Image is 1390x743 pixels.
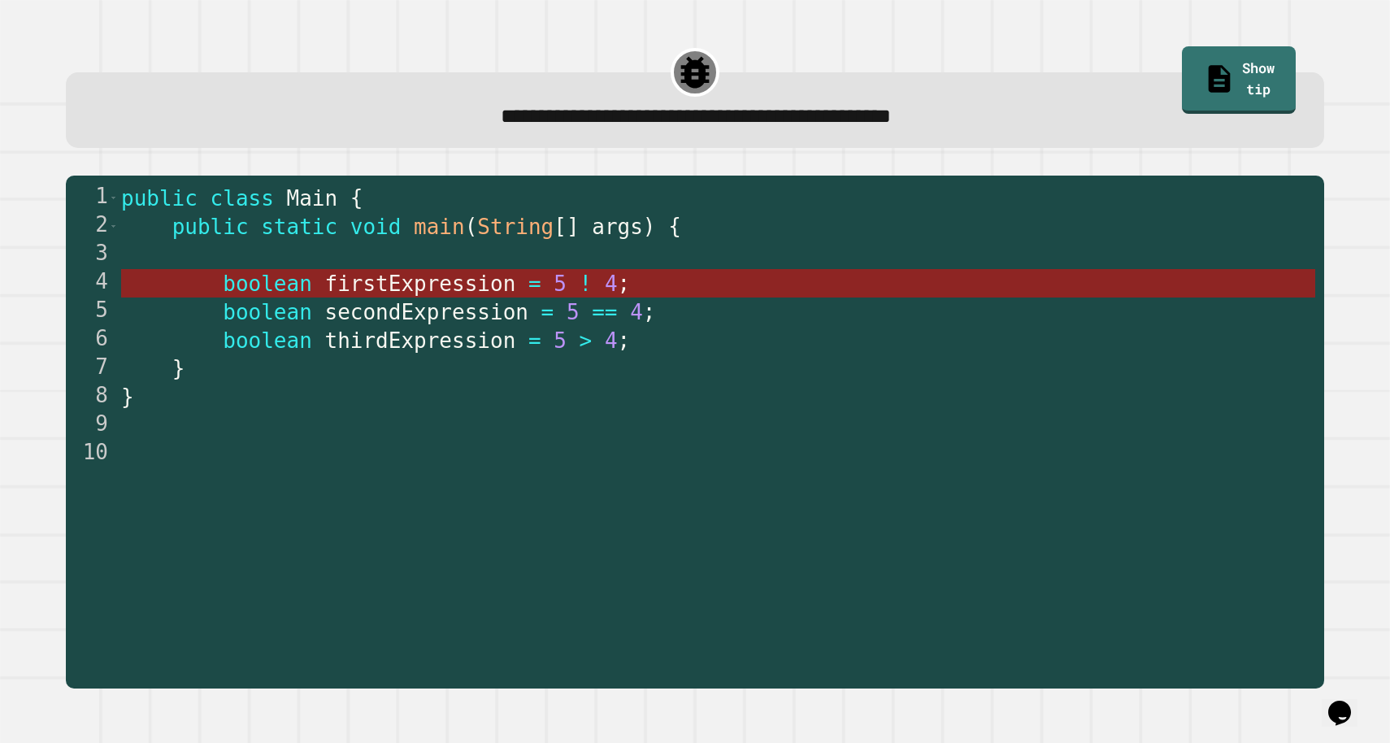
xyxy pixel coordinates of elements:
[109,184,118,212] span: Toggle code folding, rows 1 through 8
[121,186,198,211] span: public
[325,272,516,296] span: firstExpression
[1182,46,1296,114] a: Show tip
[109,212,118,241] span: Toggle code folding, rows 2 through 7
[605,272,618,296] span: 4
[528,328,541,353] span: =
[325,300,528,324] span: secondExpression
[262,215,338,239] span: static
[541,300,554,324] span: =
[554,328,567,353] span: 5
[478,215,554,239] span: String
[567,300,580,324] span: 5
[224,300,313,324] span: boolean
[593,215,644,239] span: args
[66,298,119,326] div: 5
[325,328,516,353] span: thirdExpression
[415,215,466,239] span: main
[1322,678,1374,727] iframe: chat widget
[66,241,119,269] div: 3
[554,272,567,296] span: 5
[224,272,313,296] span: boolean
[66,326,119,354] div: 6
[172,215,249,239] span: public
[66,411,119,440] div: 9
[66,383,119,411] div: 8
[211,186,274,211] span: class
[631,300,644,324] span: 4
[605,328,618,353] span: 4
[350,215,402,239] span: void
[580,272,593,296] span: !
[66,354,119,383] div: 7
[66,212,119,241] div: 2
[580,328,593,353] span: >
[66,184,119,212] div: 1
[66,440,119,468] div: 10
[287,186,338,211] span: Main
[593,300,618,324] span: ==
[528,272,541,296] span: =
[66,269,119,298] div: 4
[224,328,313,353] span: boolean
